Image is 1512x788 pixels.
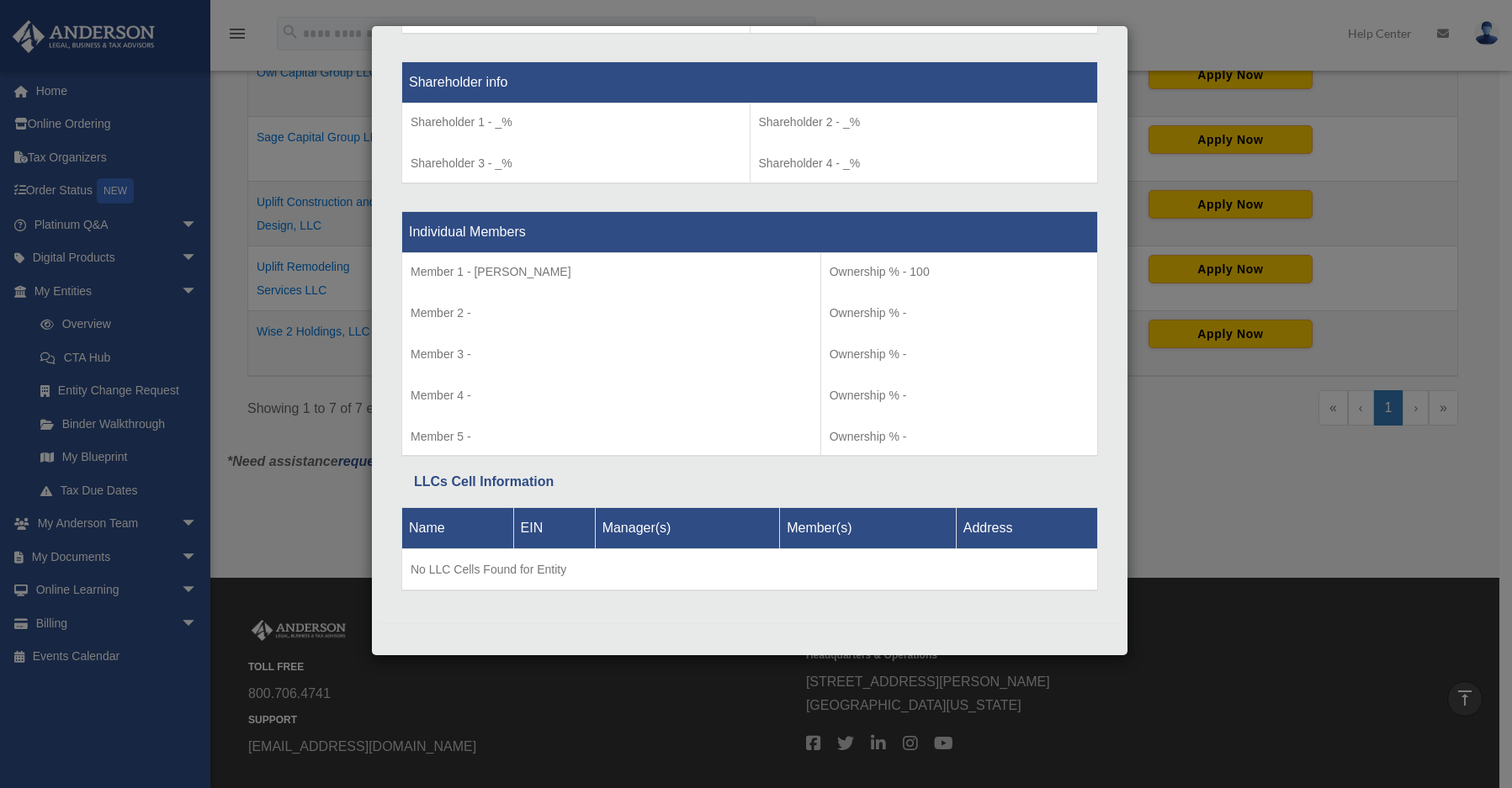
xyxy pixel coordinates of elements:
[513,508,595,549] th: EIN
[411,385,812,406] p: Member 4 -
[402,211,1098,252] th: Individual Members
[411,112,741,133] p: Shareholder 1 - _%
[830,262,1089,283] p: Ownership % - 100
[402,508,514,549] th: Name
[414,470,1085,494] div: LLCs Cell Information
[411,344,812,365] p: Member 3 -
[830,344,1089,365] p: Ownership % -
[411,153,741,174] p: Shareholder 3 - _%
[759,153,1090,174] p: Shareholder 4 - _%
[830,426,1089,447] p: Ownership % -
[956,508,1097,549] th: Address
[402,62,1098,103] th: Shareholder info
[759,112,1090,133] p: Shareholder 2 - _%
[411,303,812,324] p: Member 2 -
[411,426,812,447] p: Member 5 -
[411,262,812,283] p: Member 1 - [PERSON_NAME]
[830,303,1089,324] p: Ownership % -
[830,385,1089,406] p: Ownership % -
[780,508,957,549] th: Member(s)
[595,508,780,549] th: Manager(s)
[402,549,1098,591] td: No LLC Cells Found for Entity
